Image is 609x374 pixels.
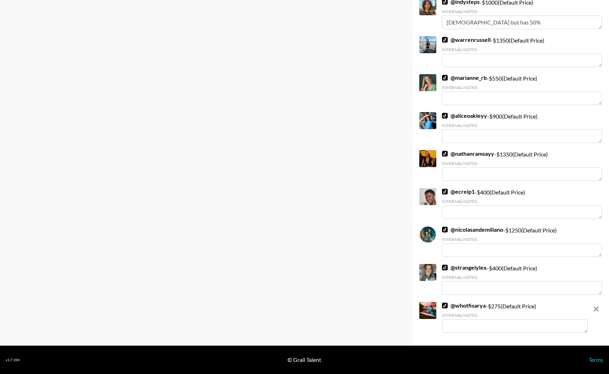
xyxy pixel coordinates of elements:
[442,303,448,308] img: TikTok
[442,264,602,295] div: - $ 400 (Default Price)
[442,16,602,29] textarea: [DEMOGRAPHIC_DATA] but has 50% [DEMOGRAPHIC_DATA] audience and 20% [GEOGRAPHIC_DATA]
[6,358,20,362] div: v 1.7.104
[442,36,602,67] div: - $ 1350 (Default Price)
[442,188,602,219] div: - $ 400 (Default Price)
[442,74,487,81] a: @marianne_rb
[442,112,602,143] div: - $ 900 (Default Price)
[589,356,603,363] a: Terms
[442,150,494,157] a: @nathanramsayy
[442,123,602,128] div: Internal Notes:
[442,85,602,90] div: Internal Notes:
[442,313,588,318] div: Internal Notes:
[442,189,448,194] img: TikTok
[442,112,487,119] a: @aliceoakleyy
[442,75,448,81] img: TikTok
[442,275,602,280] div: Internal Notes:
[589,302,603,316] button: remove
[442,265,448,270] img: TikTok
[442,47,602,52] div: Internal Notes:
[442,36,491,43] a: @warrenrussell
[442,151,448,156] img: TikTok
[442,199,602,204] div: Internal Notes:
[442,150,602,181] div: - $ 1350 (Default Price)
[442,74,602,105] div: - $ 550 (Default Price)
[442,161,602,166] div: Internal Notes:
[442,226,503,233] a: @nicolasandemiliano
[442,264,487,271] a: @strangelylex
[442,188,475,195] a: @ecreip1
[442,302,588,333] div: - $ 275 (Default Price)
[442,237,602,242] div: Internal Notes:
[287,356,321,363] div: © Grail Talent
[442,37,448,43] img: TikTok
[442,226,602,257] div: - $ 1250 (Default Price)
[442,113,448,119] img: TikTok
[442,9,602,14] div: Internal Notes:
[442,302,486,309] a: @whotfisarya
[442,227,448,232] img: TikTok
